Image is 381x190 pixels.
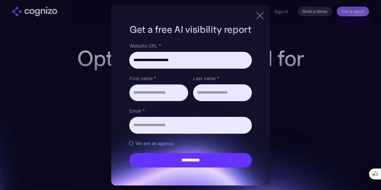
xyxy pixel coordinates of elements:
[135,140,173,147] span: We are an agency
[129,42,251,167] form: Brand Report Form
[129,107,251,114] label: Email *
[129,23,251,36] h1: Get a free AI visibility report
[193,75,252,82] label: Last name *
[129,75,188,82] label: First name *
[129,42,251,49] label: Website URL *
